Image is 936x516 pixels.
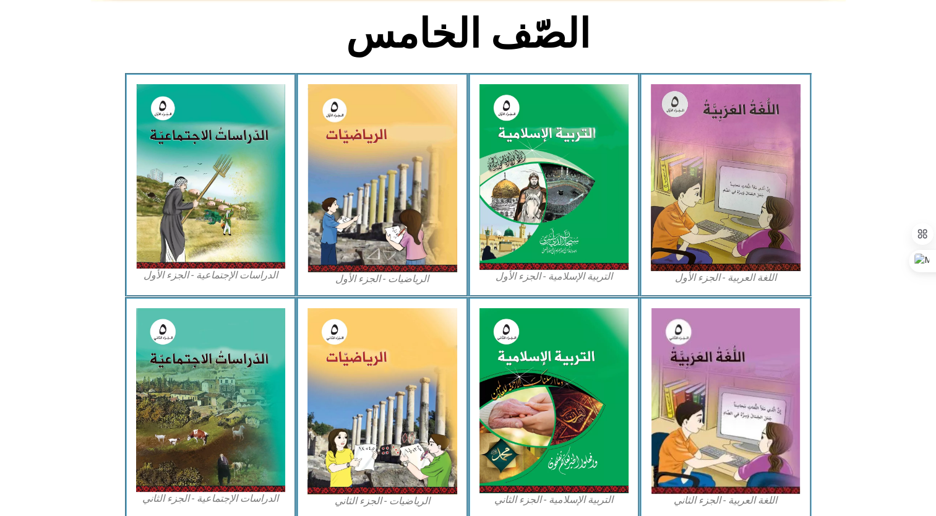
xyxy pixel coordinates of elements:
[307,494,457,508] figcaption: الرياضيات - الجزء الثاني
[264,10,672,58] h2: الصّف الخامس
[651,271,801,285] figcaption: اللغة العربية - الجزء الأول​
[651,494,801,507] figcaption: اللغة العربية - الجزء الثاني
[307,272,457,286] figcaption: الرياضيات - الجزء الأول​
[136,492,286,505] figcaption: الدراسات الإجتماعية - الجزء الثاني
[479,493,629,507] figcaption: التربية الإسلامية - الجزء الثاني
[136,269,286,282] figcaption: الدراسات الإجتماعية - الجزء الأول​
[479,270,629,283] figcaption: التربية الإسلامية - الجزء الأول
